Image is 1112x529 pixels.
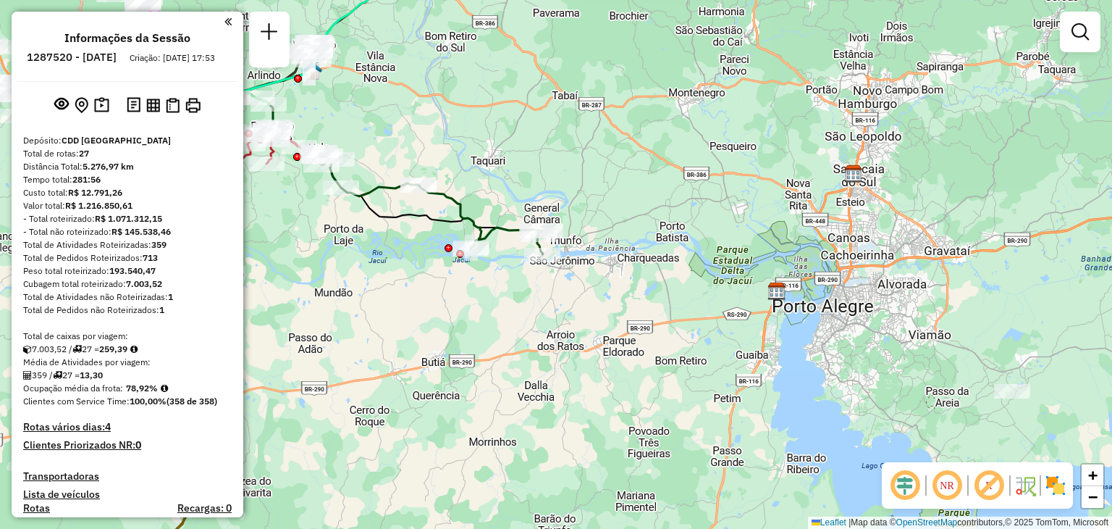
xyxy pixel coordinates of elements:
[72,174,101,185] strong: 281:56
[23,345,32,354] i: Cubagem total roteirizado
[111,226,171,237] strong: R$ 145.538,46
[23,251,232,264] div: Total de Pedidos Roteirizados:
[53,371,62,380] i: Total de rotas
[62,135,171,146] strong: CDD [GEOGRAPHIC_DATA]
[23,439,232,451] h4: Clientes Priorizados NR:
[23,225,232,238] div: - Total não roteirizado:
[151,239,167,250] strong: 359
[64,31,190,45] h4: Informações da Sessão
[126,278,162,289] strong: 7.003,52
[23,199,232,212] div: Valor total:
[23,371,32,380] i: Total de Atividades
[255,17,284,50] a: Nova sessão e pesquisa
[930,468,964,503] span: Ocultar NR
[168,291,173,302] strong: 1
[182,95,203,116] button: Imprimir Rotas
[848,517,851,528] span: |
[65,200,132,211] strong: R$ 1.216.850,61
[888,468,922,503] span: Ocultar deslocamento
[80,370,103,380] strong: 13,30
[23,470,232,483] h4: Transportadoras
[1044,474,1067,497] img: Exibir/Ocultar setores
[27,51,117,64] h6: 1287520 - [DATE]
[105,420,111,433] strong: 4
[23,264,232,278] div: Peso total roteirizado:
[51,93,72,117] button: Exibir sessão original
[1066,17,1095,46] a: Exibir filtros
[130,396,167,407] strong: 100,00%
[91,94,112,117] button: Painel de Sugestão
[72,345,82,354] i: Total de rotas
[23,421,232,433] h4: Rotas vários dias:
[161,384,168,393] em: Média calculada utilizando a maior ocupação (%Peso ou %Cubagem) de cada rota da sessão. Rotas cro...
[143,95,163,114] button: Visualizar relatório de Roteirização
[23,502,50,515] a: Rotas
[812,517,846,528] a: Leaflet
[109,265,156,276] strong: 193.540,47
[896,517,958,528] a: OpenStreetMap
[808,517,1112,529] div: Map data © contributors,© 2025 TomTom, Microsoft
[159,304,164,315] strong: 1
[23,238,232,251] div: Total de Atividades Roteirizadas:
[130,345,138,354] i: Meta Caixas/viagem: 219,00 Diferença: 40,39
[23,147,232,160] div: Total de rotas:
[1088,466,1098,484] span: +
[23,291,232,304] div: Total de Atividades não Roteirizadas:
[23,343,232,356] div: 7.003,52 / 27 =
[1088,488,1098,506] span: −
[167,396,217,407] strong: (358 de 358)
[767,282,786,301] img: CDD Porto Alegre
[23,396,130,407] span: Clientes com Service Time:
[124,94,143,117] button: Logs desbloquear sessão
[972,468,1006,503] span: Exibir rótulo
[79,148,89,159] strong: 27
[143,252,158,263] strong: 713
[994,384,1030,399] div: Atividade não roteirizada - F.Ag.Claras Sul
[68,187,122,198] strong: R$ 12.791,26
[23,330,232,343] div: Total de caixas por viagem:
[23,369,232,382] div: 359 / 27 =
[1082,465,1103,486] a: Zoom in
[23,212,232,225] div: - Total roteirizado:
[99,343,127,354] strong: 259,39
[1082,486,1103,508] a: Zoom out
[163,95,182,116] button: Visualizar Romaneio
[1014,474,1037,497] img: Fluxo de ruas
[23,278,232,291] div: Cubagem total roteirizado:
[124,51,221,64] div: Criação: [DATE] 17:53
[23,304,232,317] div: Total de Pedidos não Roteirizados:
[126,383,158,393] strong: 78,92%
[23,488,232,501] h4: Lista de veículos
[23,356,232,369] div: Média de Atividades por viagem:
[72,94,91,117] button: Centralizar mapa no depósito ou ponto de apoio
[23,186,232,199] div: Custo total:
[23,160,232,173] div: Distância Total:
[23,173,232,186] div: Tempo total:
[95,213,162,224] strong: R$ 1.071.312,15
[83,161,134,172] strong: 5.276,97 km
[224,13,232,30] a: Clique aqui para minimizar o painel
[177,502,232,515] h4: Recargas: 0
[135,438,141,451] strong: 0
[23,134,232,147] div: Depósito:
[844,164,863,183] img: CDD Sapucaia
[23,383,123,393] span: Ocupação média da frota:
